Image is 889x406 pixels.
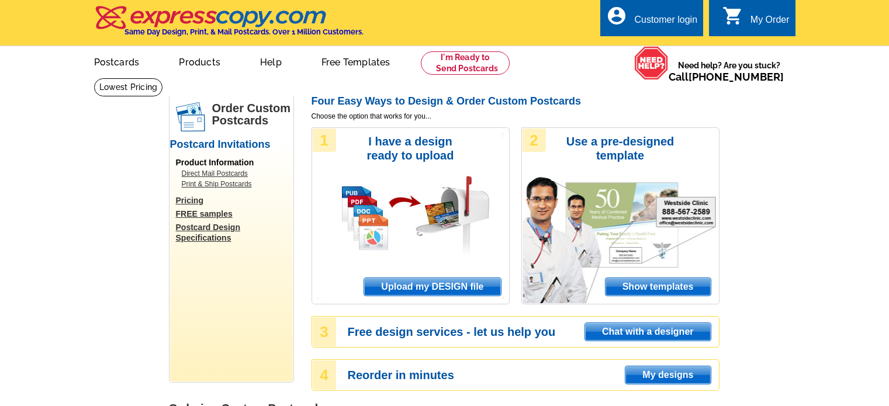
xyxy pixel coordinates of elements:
[606,278,711,296] span: Show templates
[313,317,336,346] div: 3
[605,277,711,296] a: Show templates
[182,168,287,179] a: Direct Mail Postcards
[160,47,239,75] a: Products
[669,71,784,83] span: Call
[75,47,158,75] a: Postcards
[634,46,669,80] img: help
[561,134,680,162] h3: Use a pre-designed template
[523,129,546,152] div: 2
[722,5,743,26] i: shopping_cart
[313,129,336,152] div: 1
[348,327,718,337] h3: Free design services - let us help you
[364,278,500,296] span: Upload my DESIGN file
[176,209,293,219] a: FREE samples
[364,277,501,296] a: Upload my DESIGN file
[351,134,471,162] h3: I have a design ready to upload
[634,15,697,31] div: Customer login
[241,47,300,75] a: Help
[313,360,336,390] div: 4
[584,322,711,341] a: Chat with a designer
[182,179,287,189] a: Print & Ship Postcards
[176,195,293,206] a: Pricing
[669,60,790,83] span: Need help? Are you stuck?
[312,111,719,122] span: Choose the option that works for you...
[124,27,364,36] h4: Same Day Design, Print, & Mail Postcards. Over 1 Million Customers.
[170,138,293,151] h2: Postcard Invitations
[348,370,718,380] h3: Reorder in minutes
[606,5,627,26] i: account_circle
[176,102,205,131] img: postcards.png
[606,13,697,27] a: account_circle Customer login
[689,71,784,83] a: [PHONE_NUMBER]
[585,323,710,341] span: Chat with a designer
[176,222,293,243] a: Postcard Design Specifications
[94,14,364,36] a: Same Day Design, Print, & Mail Postcards. Over 1 Million Customers.
[625,366,711,384] a: My designs
[750,15,790,31] div: My Order
[176,158,254,167] span: Product Information
[312,95,719,108] h2: Four Easy Ways to Design & Order Custom Postcards
[212,102,293,127] h1: Order Custom Postcards
[303,47,409,75] a: Free Templates
[722,13,790,27] a: shopping_cart My Order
